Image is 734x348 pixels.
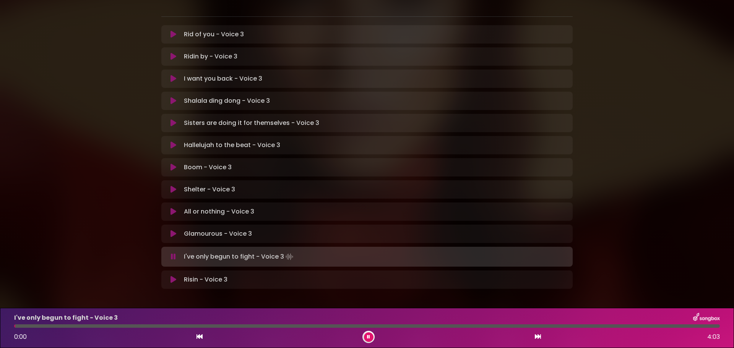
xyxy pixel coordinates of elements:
[184,229,252,238] p: Glamourous - Voice 3
[184,52,237,61] p: Ridin by - Voice 3
[184,163,232,172] p: Boom - Voice 3
[184,96,270,105] p: Shalala ding dong - Voice 3
[184,185,235,194] p: Shelter - Voice 3
[693,313,720,323] img: songbox-logo-white.png
[184,251,295,262] p: I've only begun to fight - Voice 3
[14,313,118,322] p: I've only begun to fight - Voice 3
[184,30,244,39] p: Rid of you - Voice 3
[184,207,254,216] p: All or nothing - Voice 3
[184,141,280,150] p: Hallelujah to the beat - Voice 3
[184,118,319,128] p: Sisters are doing it for themselves - Voice 3
[184,74,262,83] p: I want you back - Voice 3
[184,275,227,284] p: Risin - Voice 3
[284,251,295,262] img: waveform4.gif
